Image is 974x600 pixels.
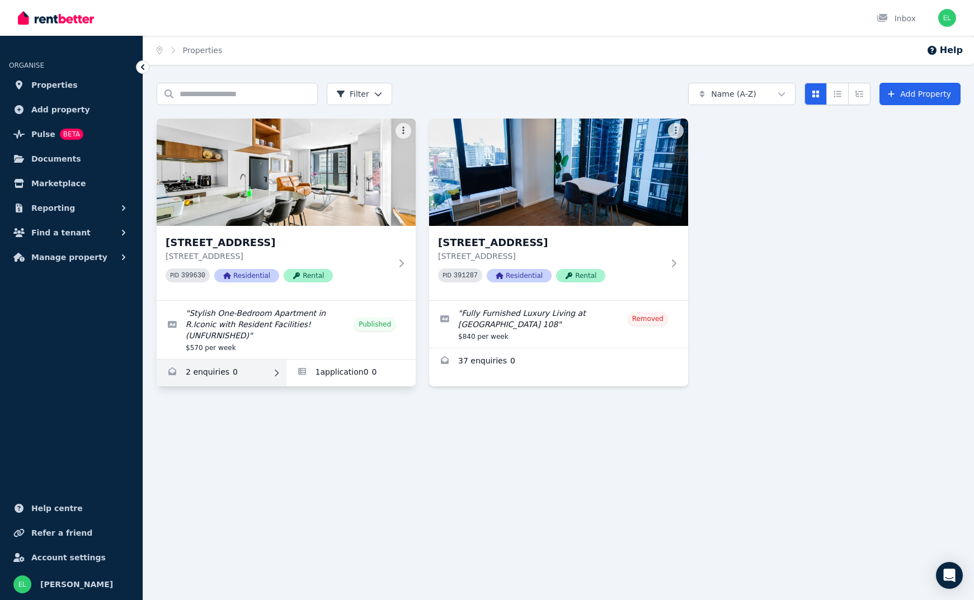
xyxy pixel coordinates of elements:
[9,522,134,544] a: Refer a friend
[170,272,179,278] small: PID
[438,251,664,262] p: [STREET_ADDRESS]
[429,119,688,300] a: 2313/70 Southbank Blvd, Southbank[STREET_ADDRESS][STREET_ADDRESS]PID 391287ResidentialRental
[31,251,107,264] span: Manage property
[214,269,279,282] span: Residential
[9,123,134,145] a: PulseBETA
[879,83,961,105] a: Add Property
[926,44,963,57] button: Help
[711,88,756,100] span: Name (A-Z)
[438,235,664,251] h3: [STREET_ADDRESS]
[9,74,134,96] a: Properties
[9,172,134,195] a: Marketplace
[40,578,113,591] span: [PERSON_NAME]
[166,251,391,262] p: [STREET_ADDRESS]
[443,272,451,278] small: PID
[9,148,134,170] a: Documents
[487,269,552,282] span: Residential
[9,246,134,268] button: Manage property
[804,83,827,105] button: Card view
[938,9,956,27] img: Elaine Lee
[183,46,223,55] a: Properties
[877,13,916,24] div: Inbox
[31,127,55,141] span: Pulse
[31,502,83,515] span: Help centre
[284,269,333,282] span: Rental
[31,526,92,540] span: Refer a friend
[804,83,871,105] div: View options
[826,83,849,105] button: Compact list view
[31,226,91,239] span: Find a tenant
[9,221,134,244] button: Find a tenant
[9,197,134,219] button: Reporting
[60,129,83,140] span: BETA
[429,119,688,226] img: 2313/70 Southbank Blvd, Southbank
[9,497,134,519] a: Help centre
[9,98,134,121] a: Add property
[157,119,416,226] img: 1518/259 Normanby Rd, South Melbourne
[31,103,90,116] span: Add property
[18,10,94,26] img: RentBetter
[429,348,688,375] a: Enquiries for 2313/70 Southbank Blvd, Southbank
[429,301,688,348] a: Edit listing: Fully Furnished Luxury Living at Australia 108
[181,272,205,280] code: 399630
[157,301,416,359] a: Edit listing: Stylish One-Bedroom Apartment in R.Iconic with Resident Facilities! (UNFURNISHED)
[31,201,75,215] span: Reporting
[157,119,416,300] a: 1518/259 Normanby Rd, South Melbourne[STREET_ADDRESS][STREET_ADDRESS]PID 399630ResidentialRental
[848,83,871,105] button: Expanded list view
[327,83,392,105] button: Filter
[556,269,605,282] span: Rental
[166,235,391,251] h3: [STREET_ADDRESS]
[143,36,236,65] nav: Breadcrumb
[31,78,78,92] span: Properties
[668,123,684,139] button: More options
[9,546,134,569] a: Account settings
[336,88,369,100] span: Filter
[688,83,796,105] button: Name (A-Z)
[31,152,81,166] span: Documents
[286,360,416,386] a: Applications for 1518/259 Normanby Rd, South Melbourne
[13,575,31,593] img: Elaine Lee
[936,562,963,589] div: Open Intercom Messenger
[157,360,286,386] a: Enquiries for 1518/259 Normanby Rd, South Melbourne
[396,123,411,139] button: More options
[454,272,478,280] code: 391287
[9,62,44,69] span: ORGANISE
[31,177,86,190] span: Marketplace
[31,551,106,564] span: Account settings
